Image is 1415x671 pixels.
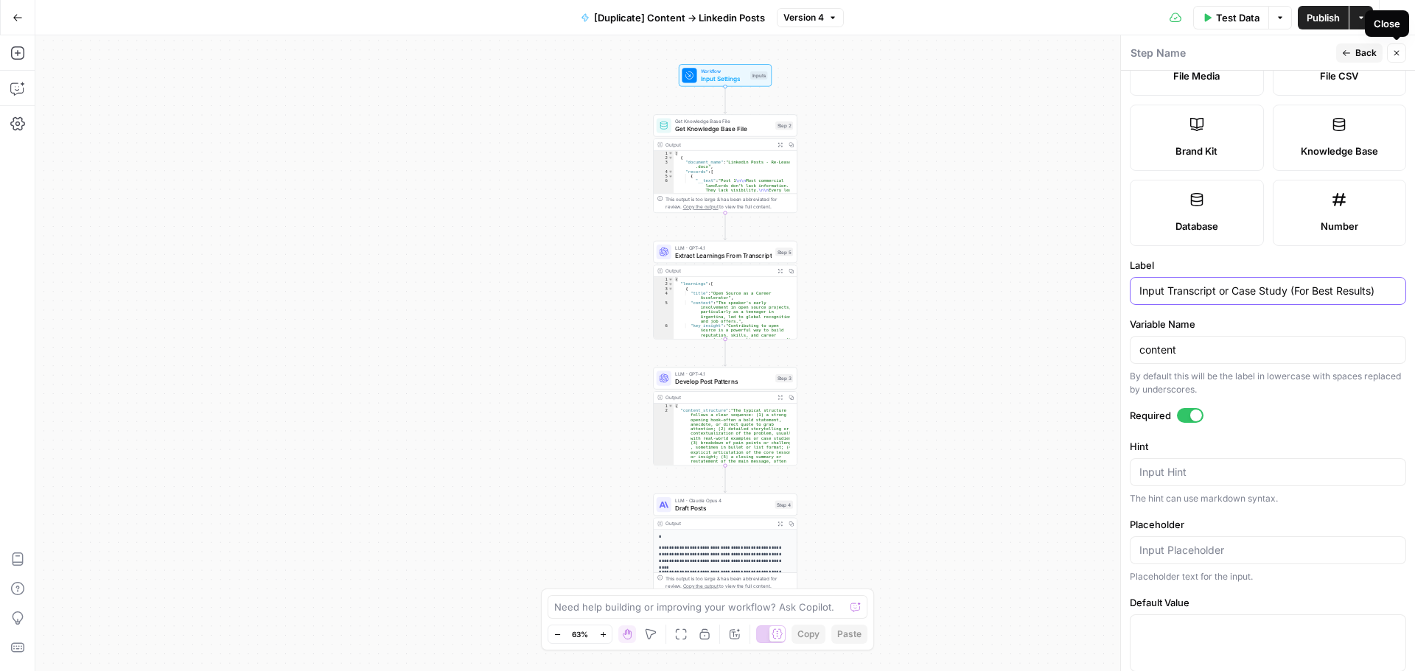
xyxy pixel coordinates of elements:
div: 6 [654,323,674,347]
span: Paste [837,628,862,641]
div: LLM · GPT-4.1Develop Post PatternsStep 3Output{ "content_structure":"The typical structure follow... [653,367,797,466]
span: Extract Learnings From Transcript [675,250,772,260]
div: The hint can use markdown syntax. [1130,492,1406,505]
button: Version 4 [777,8,844,27]
span: Number [1321,219,1358,233]
div: LLM · GPT-4.1Extract Learnings From TranscriptStep 5Output{ "learnings":[ { "title":"Open Source ... [653,241,797,340]
button: Back [1336,43,1383,63]
div: Step 5 [775,247,793,256]
div: Output [665,393,772,401]
span: File Media [1173,68,1220,83]
div: WorkflowInput SettingsInputs [653,64,797,86]
button: Publish [1298,6,1349,29]
div: 5 [654,174,674,178]
div: This output is too large & has been abbreviated for review. to view the full content. [665,575,793,589]
span: Toggle code folding, rows 1 through 10 [668,151,673,155]
label: Required [1130,408,1406,423]
span: Get Knowledge Base File [675,124,772,134]
div: Step 3 [775,374,793,382]
label: Placeholder [1130,517,1406,532]
span: Publish [1307,10,1340,25]
div: 1 [654,151,674,155]
div: 3 [654,287,674,291]
span: Draft Posts [675,503,772,513]
div: Placeholder text for the input. [1130,570,1406,583]
button: Test Data [1193,6,1268,29]
div: 5 [654,301,674,324]
div: 2 [654,155,674,160]
span: Toggle code folding, rows 4 through 8 [668,169,673,174]
span: [Duplicate] Content -> Linkedin Posts [594,10,765,25]
div: 4 [654,291,674,301]
input: input_transcript_or_case_study__for_best_results_ [1139,342,1397,357]
span: Toggle code folding, rows 5 through 7 [668,174,673,178]
div: 1 [654,404,674,408]
span: Back [1355,46,1377,60]
div: By default this will be the label in lowercase with spaces replaced by underscores. [1130,370,1406,396]
div: Step 4 [775,500,793,508]
span: LLM · Claude Opus 4 [675,496,772,504]
div: Inputs [750,71,767,80]
div: Output [665,520,772,527]
span: Copy the output [683,204,719,210]
div: 1 [654,277,674,281]
button: Copy [792,625,825,644]
span: Input Settings [701,74,747,83]
input: Input Label [1139,284,1397,298]
span: Test Data [1216,10,1259,25]
div: Output [665,267,772,275]
span: Toggle code folding, rows 2 through 73 [668,281,673,286]
span: Copy [797,628,820,641]
label: Variable Name [1130,317,1406,331]
div: 4 [654,169,674,174]
span: Toggle code folding, rows 3 through 9 [668,287,673,291]
span: Workflow [701,68,747,75]
span: Copy the output [683,583,719,589]
div: Close [1374,16,1400,31]
span: LLM · GPT-4.1 [675,244,772,251]
span: Database [1175,219,1218,233]
g: Edge from step_2 to step_5 [724,213,727,240]
span: Brand Kit [1175,144,1217,158]
button: Paste [831,625,867,644]
div: Output [665,141,772,148]
div: This output is too large & has been abbreviated for review. to view the full content. [665,196,793,211]
span: 63% [572,628,588,640]
span: Toggle code folding, rows 2 through 9 [668,155,673,160]
span: Version 4 [783,11,824,24]
span: File CSV [1320,68,1358,83]
g: Edge from step_5 to step_3 [724,340,727,367]
span: Knowledge Base [1301,144,1378,158]
div: 3 [654,160,674,169]
div: Get Knowledge Base FileGet Knowledge Base FileStep 2Output[ { "document_name":"Linkedin Posts - R... [653,114,797,213]
span: Toggle code folding, rows 1 through 63 [668,404,673,408]
g: Edge from start to step_2 [724,86,727,113]
span: Get Knowledge Base File [675,118,772,125]
span: Develop Post Patterns [675,377,772,387]
label: Default Value [1130,595,1406,610]
div: 2 [654,281,674,286]
label: Label [1130,258,1406,273]
div: 2 [654,408,674,487]
g: Edge from step_3 to step_4 [724,466,727,493]
input: Input Placeholder [1139,543,1397,558]
button: [Duplicate] Content -> Linkedin Posts [572,6,774,29]
div: Step 2 [775,122,793,130]
span: Toggle code folding, rows 1 through 74 [668,277,673,281]
label: Hint [1130,439,1406,454]
span: LLM · GPT-4.1 [675,370,772,378]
